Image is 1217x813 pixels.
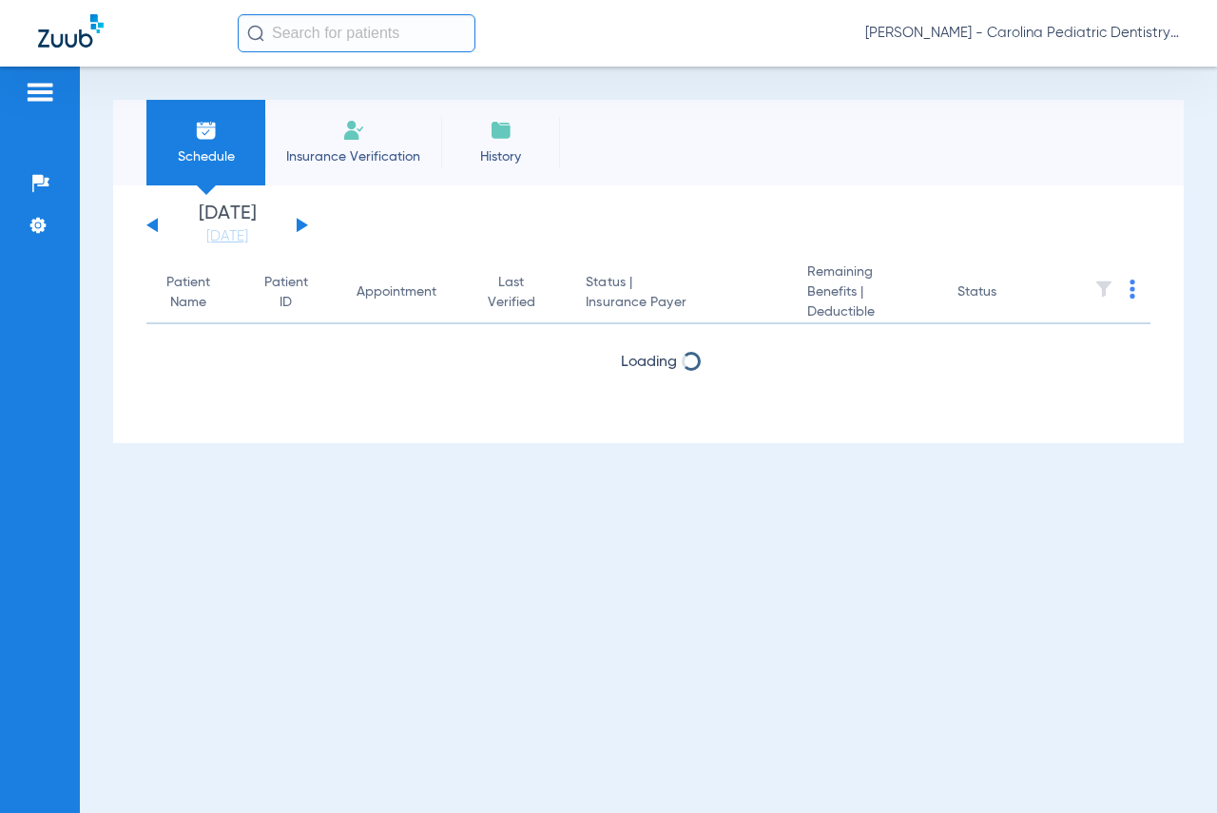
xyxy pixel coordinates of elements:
input: Search for patients [238,14,475,52]
li: [DATE] [170,204,284,246]
div: Last Verified [485,273,556,313]
img: hamburger-icon [25,81,55,104]
div: Patient ID [263,273,309,313]
img: Search Icon [247,25,264,42]
span: Loading [621,355,677,370]
th: Status [942,262,1071,324]
img: History [490,119,512,142]
span: Schedule [161,147,251,166]
span: Insurance Verification [280,147,427,166]
img: Zuub Logo [38,14,104,48]
img: group-dot-blue.svg [1130,280,1135,299]
div: Appointment [357,282,454,302]
span: Insurance Payer [586,293,776,313]
div: Patient ID [263,273,326,313]
span: History [455,147,546,166]
th: Status | [570,262,791,324]
div: Patient Name [162,273,233,313]
span: Deductible [807,302,927,322]
img: Schedule [195,119,218,142]
span: [PERSON_NAME] - Carolina Pediatric Dentistry [865,24,1179,43]
th: Remaining Benefits | [792,262,942,324]
a: [DATE] [170,227,284,246]
img: filter.svg [1094,280,1113,299]
div: Last Verified [485,273,539,313]
div: Patient Name [162,273,216,313]
img: Manual Insurance Verification [342,119,365,142]
div: Appointment [357,282,436,302]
